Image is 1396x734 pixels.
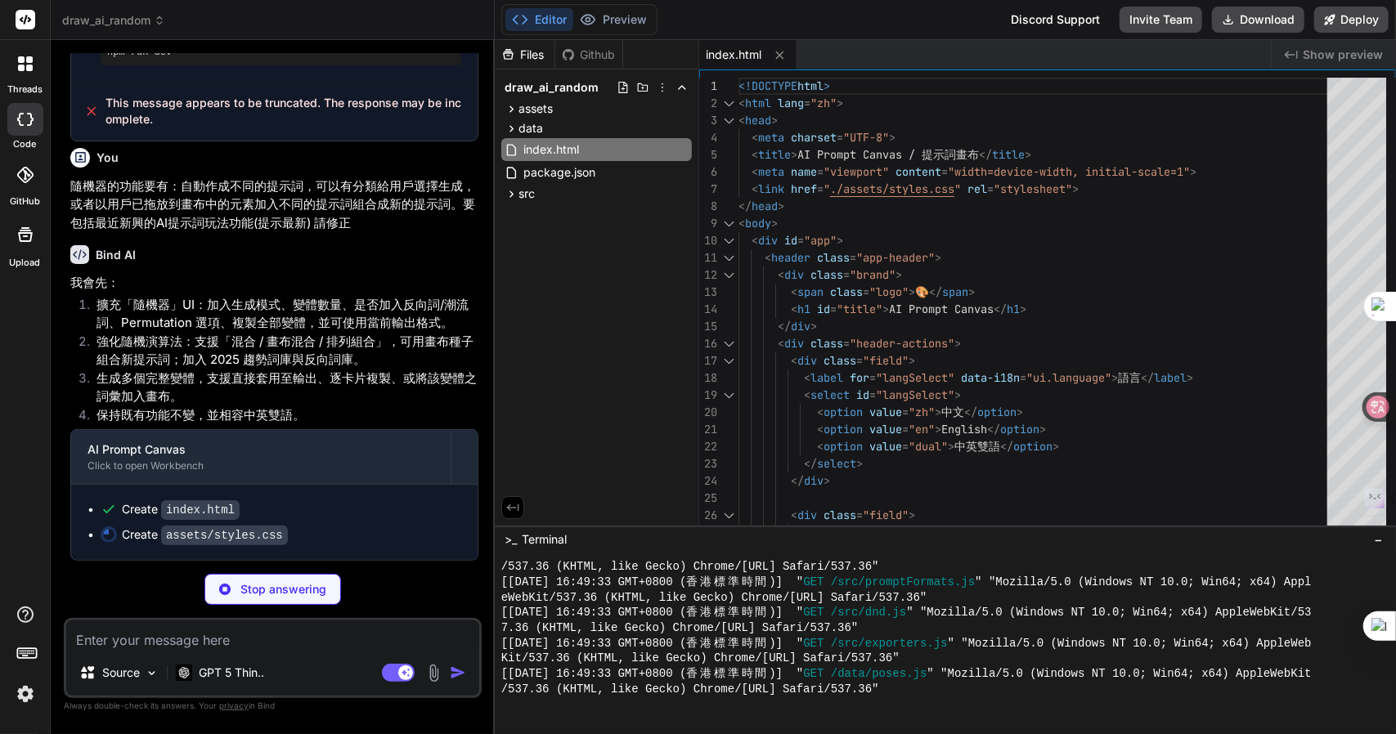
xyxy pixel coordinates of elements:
div: 13 [699,284,717,301]
span: > [837,233,843,248]
span: > [1190,164,1196,179]
span: </ [738,199,752,213]
span: "app" [804,233,837,248]
div: 26 [699,507,717,524]
span: href [791,181,817,196]
span: "width=device-width, initial-scale=1" [948,164,1190,179]
span: < [817,405,824,419]
div: 2 [699,95,717,112]
div: 12 [699,266,717,284]
span: > [1187,525,1193,539]
span: = [843,267,850,282]
span: [[DATE] 16:49:33 GMT+0800 ( [501,575,687,590]
span: 香港標準時間 [687,636,770,651]
div: 6 [699,163,717,181]
p: 隨機器的功能要有：自動作成不同的提示詞，可以有分類給用戶選擇生成，或者以用戶已拖放到畫布中的元素加入不同的提示詞組合成新的提示詞。要包括最近新興的AI提示詞玩法功能(提示最新) 請修正 [70,177,478,233]
span: = [804,96,810,110]
img: settings [11,680,39,708]
span: id [856,387,869,402]
span: /src/promptFormats.js [831,575,975,590]
div: Click to open Workbench [88,459,434,472]
div: Click to collapse the range. [719,352,740,369]
span: title [758,147,791,162]
span: GET [803,605,824,620]
span: )] " [769,575,803,590]
span: This message appears to be truncated. The response may be incomplete. [105,95,465,128]
span: = [1033,525,1039,539]
span: = [869,387,876,402]
span: " [824,181,830,196]
span: data-i18n [974,525,1033,539]
span: > [954,387,961,402]
span: title [992,147,1025,162]
span: < [791,508,797,522]
div: 4 [699,129,717,146]
span: "ui.format" [1039,525,1111,539]
span: </ [791,473,804,488]
span: /data/poses.js [831,666,927,682]
span: span [942,284,968,299]
span: >_ [505,531,517,548]
img: GPT 5 Thinking High [176,665,192,680]
img: Pick Models [145,666,159,680]
span: div [758,233,778,248]
div: AI Prompt Canvas [88,441,434,458]
span: h1 [1007,302,1020,316]
span: Show preview [1303,47,1383,63]
span: < [738,216,745,230]
span: label [810,525,843,539]
div: 23 [699,455,717,472]
span: < [817,439,824,454]
span: > [948,439,954,454]
span: > [935,422,941,436]
span: " "Mozilla/5.0 (Windows NT 10.0; Win64; x64) AppleWebKit/53 [906,605,1311,620]
span: div [804,473,824,488]
span: > [1053,439,1059,454]
p: 我會先： [70,274,478,293]
div: Create [122,526,288,544]
span: 格式 [1118,525,1141,539]
span: "langSelect" [876,370,954,385]
span: label [1154,525,1187,539]
span: > [1020,302,1026,316]
span: "app-header" [856,250,935,265]
span: option [824,422,863,436]
span: = [817,181,824,196]
span: h1 [797,302,810,316]
div: 8 [699,198,717,215]
span: data-i18n [961,370,1020,385]
span: 語言 [1118,370,1141,385]
span: "field" [863,508,909,522]
div: 20 [699,404,717,421]
span: eWebKit/537.36 (KHTML, like Gecko) Chrome/[URL] Safari/537.36" [501,590,927,606]
span: > [824,78,830,93]
span: meta [758,130,784,145]
span: "title" [837,302,882,316]
span: = [843,336,850,351]
span: GET [803,575,824,590]
span: "langSelect" [876,387,954,402]
span: select [817,456,856,471]
span: </ [1000,439,1013,454]
span: > [935,405,941,419]
span: = [850,250,856,265]
span: div [784,267,804,282]
span: </ [1141,370,1154,385]
span: < [752,233,758,248]
div: 21 [699,421,717,438]
span: < [817,422,824,436]
div: Click to collapse the range. [719,232,740,249]
span: option [824,439,863,454]
span: > [1039,422,1046,436]
span: index.html [522,140,581,159]
span: = [941,164,948,179]
span: < [778,336,784,351]
span: id [817,302,830,316]
span: > [771,113,778,128]
button: AI Prompt CanvasClick to open Workbench [71,430,451,484]
div: 7 [699,181,717,198]
span: option [1000,422,1039,436]
span: )] " [769,605,803,620]
span: 7.36 (KHTML, like Gecko) Chrome/[URL] Safari/537.36" [501,620,859,636]
span: class [810,336,843,351]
